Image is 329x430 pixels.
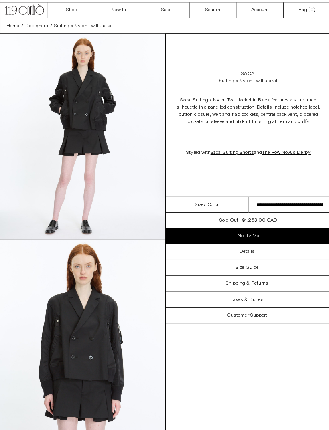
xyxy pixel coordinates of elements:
span: / Color [203,200,217,207]
a: Sacai Suiting Shorts [209,148,252,155]
h3: Shipping & Returns [224,279,266,284]
a: Designers [25,22,48,29]
a: Account [235,2,282,18]
img: Corbo-2025-02-111958copy_1800x1800.jpg [0,33,164,238]
a: Bag () [282,2,329,18]
a: Search [188,2,235,18]
div: Suiting x Nylon Twill Jacket [217,77,276,84]
span: $1,263.00 CAD [241,216,275,222]
p: Styled with and [173,144,321,159]
h3: Taxes & Duties [229,295,262,300]
a: The Row Novus Derby [260,148,308,155]
span: Size [194,200,203,207]
span: / [50,22,52,29]
a: Suiting x Nylon Twill Jacket [54,22,112,29]
a: Sale [141,2,188,18]
p: Sacai Suiting x Nylon Twill Jacket in Black features a structured silhouette in a panelled constr... [173,92,321,129]
a: Home [6,22,19,29]
h3: Details [238,247,253,252]
span: 0 [308,7,311,13]
a: Notify Me [164,226,329,242]
a: Sacai [240,69,254,77]
span: / [21,22,23,29]
a: Shop [48,2,95,18]
a: New In [95,2,142,18]
span: ) [308,6,313,14]
div: Sold out [218,215,237,222]
h3: Size Guide [234,263,257,268]
h3: Customer Support [225,310,265,316]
